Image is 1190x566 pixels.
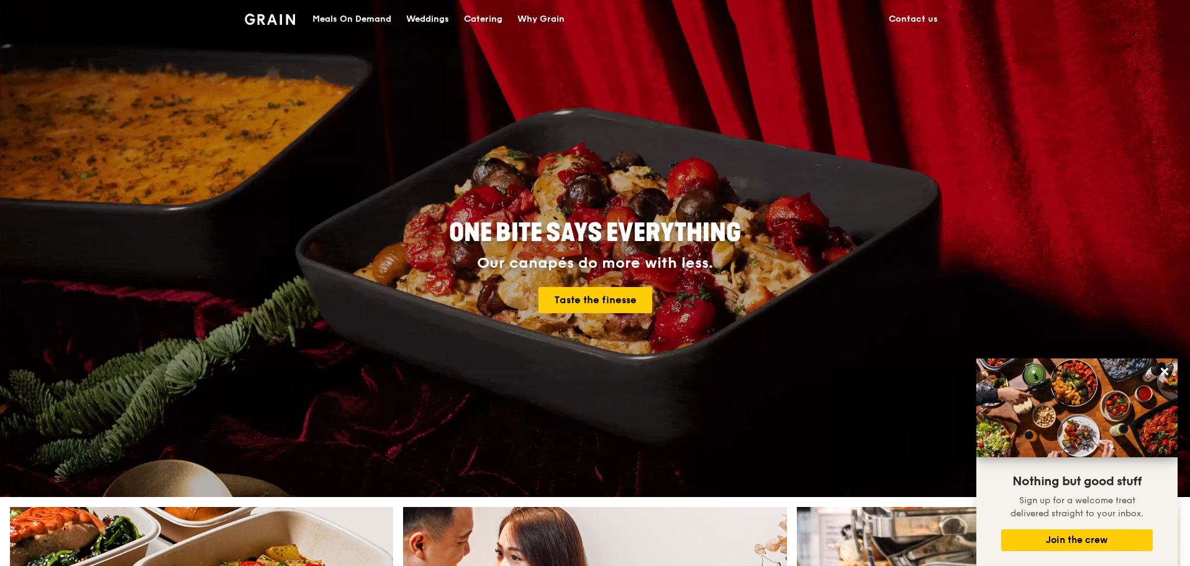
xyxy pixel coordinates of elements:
div: Weddings [406,1,449,38]
span: Nothing but good stuff [1012,474,1142,489]
a: Contact us [881,1,945,38]
div: Meals On Demand [312,1,391,38]
span: Sign up for a welcome treat delivered straight to your inbox. [1011,495,1143,519]
a: Catering [456,1,510,38]
img: DSC07876-Edit02-Large.jpeg [976,358,1178,457]
button: Join the crew [1001,529,1153,551]
a: Taste the finesse [538,287,652,313]
button: Close [1155,362,1174,381]
div: Catering [464,1,502,38]
img: Grain [245,14,295,25]
div: Our canapés do more with less. [371,255,819,272]
div: Why Grain [517,1,565,38]
a: Why Grain [510,1,572,38]
a: Weddings [399,1,456,38]
span: ONE BITE SAYS EVERYTHING [449,218,741,248]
